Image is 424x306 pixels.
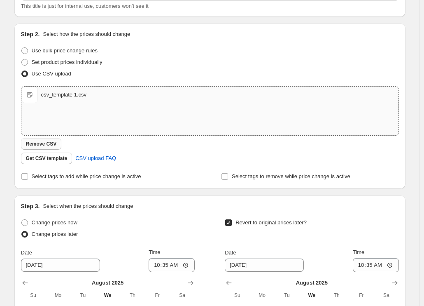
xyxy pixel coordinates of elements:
span: Su [228,292,246,299]
span: Fr [352,292,370,299]
button: Remove CSV [21,138,62,150]
th: Sunday [21,289,46,302]
a: CSV upload FAQ [70,152,121,165]
span: Date [225,250,236,256]
span: Set product prices individually [32,59,103,65]
input: 12:00 [149,258,195,272]
span: Change prices later [32,231,78,237]
span: Tu [278,292,296,299]
span: Time [149,249,160,255]
th: Friday [349,289,374,302]
p: Select when the prices should change [43,202,133,210]
input: 8/20/2025 [21,259,100,272]
span: This title is just for internal use, customers won't see it [21,3,149,9]
p: Select how the prices should change [43,30,130,38]
input: 8/20/2025 [225,259,304,272]
th: Saturday [374,289,398,302]
span: Su [24,292,42,299]
th: Wednesday [95,289,120,302]
span: Time [353,249,364,255]
th: Monday [46,289,70,302]
span: Use CSV upload [32,71,71,77]
input: 12:00 [353,258,399,272]
h2: Step 2. [21,30,40,38]
button: Show previous month, July 2025 [19,277,31,289]
th: Thursday [324,289,349,302]
span: Th [327,292,345,299]
span: Tu [74,292,92,299]
span: Th [123,292,142,299]
span: Revert to original prices later? [235,219,307,226]
th: Monday [250,289,275,302]
span: Get CSV template [26,155,68,162]
th: Tuesday [275,289,299,302]
th: Wednesday [299,289,324,302]
button: Get CSV template [21,153,72,164]
span: Change prices now [32,219,77,226]
th: Tuesday [70,289,95,302]
button: Show previous month, July 2025 [223,277,235,289]
span: We [98,292,116,299]
span: We [303,292,321,299]
div: csv_template 1.csv [41,91,87,99]
span: Sa [377,292,395,299]
span: Remove CSV [26,141,57,147]
span: Select tags to remove while price change is active [232,173,350,179]
button: Show next month, September 2025 [389,277,401,289]
th: Thursday [120,289,145,302]
th: Sunday [225,289,249,302]
span: Sa [173,292,191,299]
th: Friday [145,289,170,302]
button: Show next month, September 2025 [185,277,196,289]
span: Date [21,250,32,256]
h2: Step 3. [21,202,40,210]
span: Fr [148,292,166,299]
span: Mo [253,292,271,299]
span: Use bulk price change rules [32,47,98,54]
th: Saturday [170,289,194,302]
span: Select tags to add while price change is active [32,173,141,179]
span: Mo [49,292,67,299]
span: CSV upload FAQ [75,154,116,162]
